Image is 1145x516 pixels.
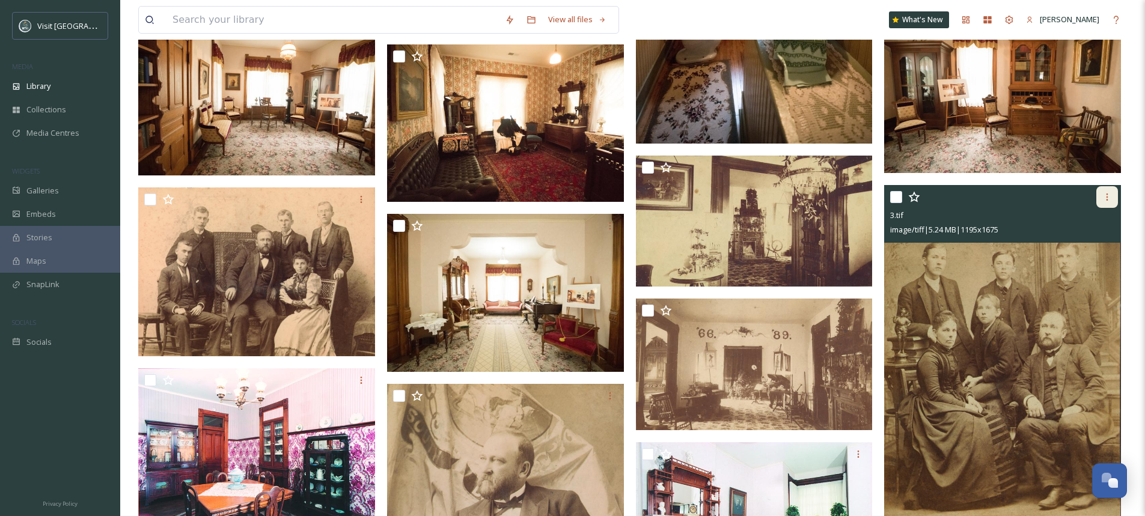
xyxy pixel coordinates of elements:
[12,166,40,175] span: WIDGETS
[542,8,612,31] a: View all files
[26,80,50,92] span: Library
[26,255,46,267] span: Maps
[12,62,33,71] span: MEDIA
[26,185,59,196] span: Galleries
[37,20,130,31] span: Visit [GEOGRAPHIC_DATA]
[19,20,31,32] img: watertown-convention-and-visitors-bureau.jpg
[890,224,998,235] span: image/tiff | 5.24 MB | 1195 x 1675
[884,15,1121,173] img: MilleteHouse-6.jpg
[43,500,78,508] span: Privacy Policy
[1092,463,1127,498] button: Open Chat
[1020,8,1105,31] a: [PERSON_NAME]
[12,318,36,327] span: SOCIALS
[889,11,949,28] a: What's New
[26,104,66,115] span: Collections
[387,44,624,202] img: MilleteHouse-15.jpg
[26,208,56,220] span: Embeds
[636,156,873,287] img: 1.tif
[26,127,79,139] span: Media Centres
[26,232,52,243] span: Stories
[43,496,78,510] a: Privacy Policy
[166,7,499,33] input: Search your library
[636,299,873,430] img: 2.tif
[890,210,903,220] span: 3.tif
[26,279,60,290] span: SnapLink
[387,214,624,372] img: MilleteHouse-1.jpg
[1040,14,1099,25] span: [PERSON_NAME]
[138,187,375,356] img: 4.tif
[26,336,52,348] span: Socials
[138,17,375,175] img: MilleteHouse-3.jpg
